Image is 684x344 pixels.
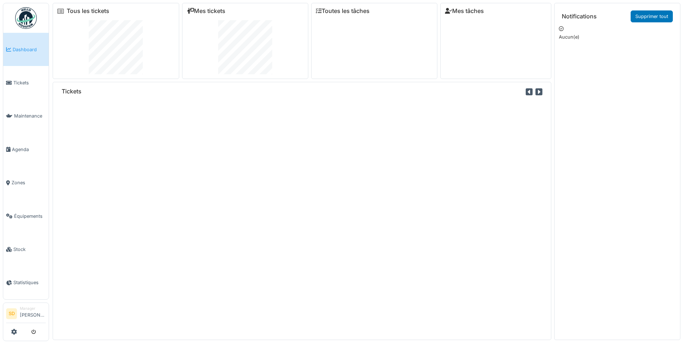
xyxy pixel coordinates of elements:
[3,100,49,133] a: Maintenance
[6,306,46,323] a: SD Manager[PERSON_NAME]
[445,8,484,14] a: Mes tâches
[3,66,49,99] a: Tickets
[13,279,46,286] span: Statistiques
[14,113,46,119] span: Maintenance
[13,46,46,53] span: Dashboard
[67,8,109,14] a: Tous les tickets
[562,13,597,20] h6: Notifications
[14,213,46,220] span: Équipements
[187,8,225,14] a: Mes tickets
[13,79,46,86] span: Tickets
[631,10,673,22] a: Supprimer tout
[20,306,46,311] div: Manager
[3,233,49,266] a: Stock
[62,88,81,95] h6: Tickets
[13,246,46,253] span: Stock
[3,133,49,166] a: Agenda
[20,306,46,321] li: [PERSON_NAME]
[6,308,17,319] li: SD
[3,166,49,199] a: Zones
[12,179,46,186] span: Zones
[3,266,49,299] a: Statistiques
[3,33,49,66] a: Dashboard
[559,34,676,40] p: Aucun(e)
[316,8,370,14] a: Toutes les tâches
[15,7,37,29] img: Badge_color-CXgf-gQk.svg
[12,146,46,153] span: Agenda
[3,199,49,233] a: Équipements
